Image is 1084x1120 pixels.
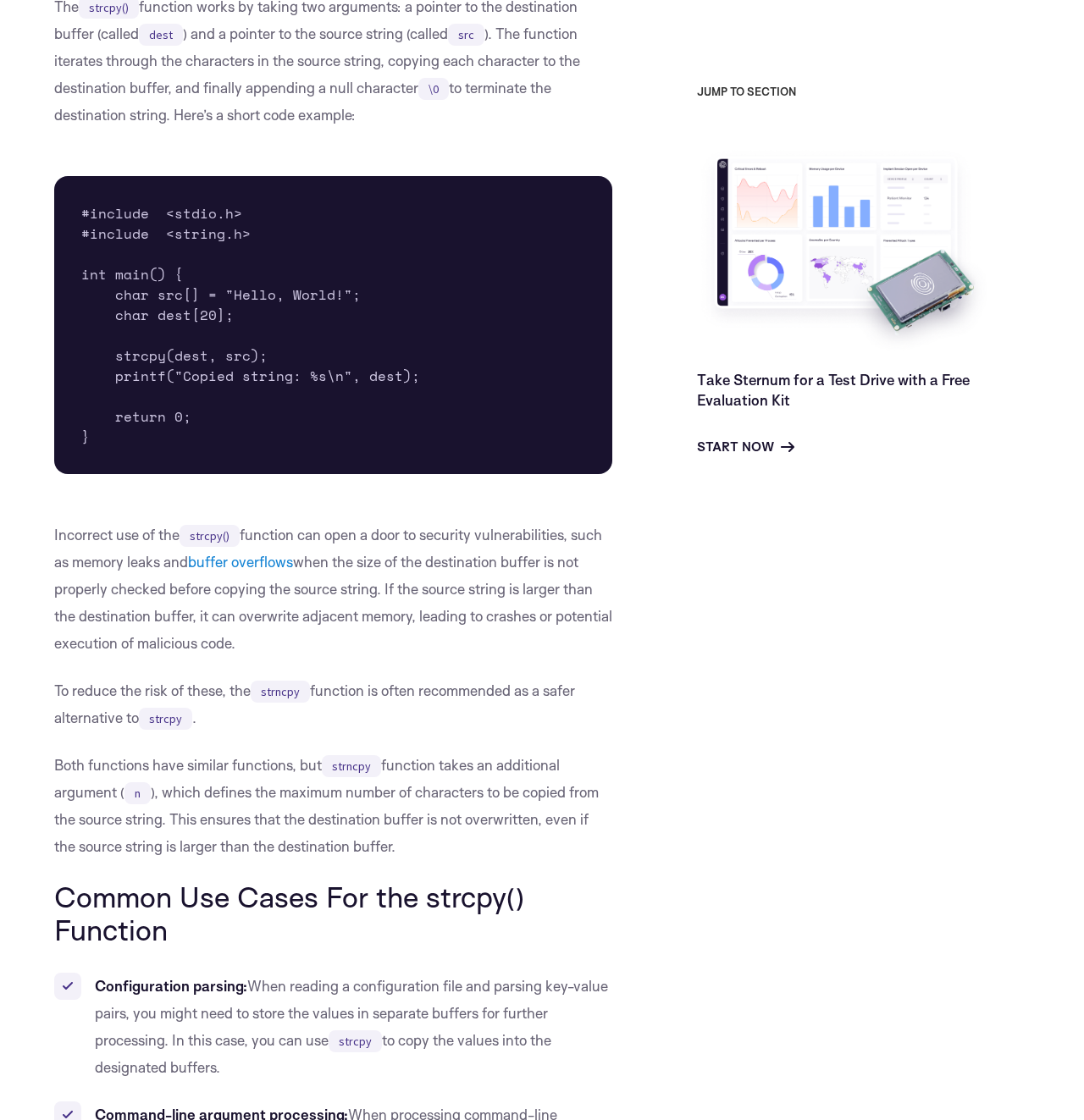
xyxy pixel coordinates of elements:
code: strcpy() [180,525,240,547]
h3: JUMP TO SECTION [697,85,1030,98]
a: buffer overflows [188,553,293,571]
p: Incorrect use of the function can open a door to security vulnerabilities, such as memory leaks a... [54,521,612,657]
a: Take Sternum for a Test Drive with a Free Evaluation Kit [697,371,970,409]
code: \0 [418,78,449,100]
code: strncpy [322,755,381,777]
img: Take Sternum for a Test Drive with a Free Evaluation Kit [697,146,993,356]
code: strncpy [251,681,310,703]
code: src [448,24,484,46]
li: When reading a configuration file and parsing key-value pairs, you might need to store the values... [54,973,612,1081]
code: strcpy [329,1030,382,1052]
code: n [124,782,151,804]
pre: #include <stdio.h> #include <string.h> int main() { char src[] = "Hello, World!"; char dest[20]; ... [54,176,612,474]
code: strcpy [139,708,192,730]
code: dest [139,24,183,46]
p: To reduce the risk of these, the function is often recommended as a safer alternative to . [54,677,612,731]
strong: Configuration parsing: [95,977,247,995]
a: Start Now [697,437,794,457]
h2: Common Use Cases For the strcpy() Function [54,880,612,946]
p: Both functions have similar functions, but function takes an additional argument ( ), which defin... [54,752,612,860]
